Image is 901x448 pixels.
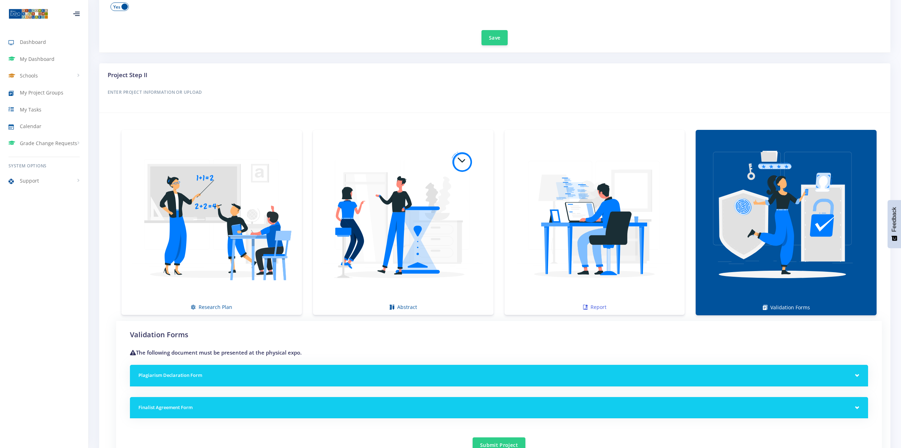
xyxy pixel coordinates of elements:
button: Save [481,30,508,45]
h4: The following document must be presented at the physical expo. [130,349,868,357]
a: Research Plan [121,130,302,315]
span: Dashboard [20,38,46,46]
h6: Enter Project Information or Upload [108,88,882,97]
span: Grade Change Requests [20,139,77,147]
span: My Project Groups [20,89,63,96]
h2: Validation Forms [130,329,868,340]
span: Support [20,177,39,184]
img: Validation Forms [701,134,871,304]
span: My Tasks [20,106,41,113]
h3: Project Step II [108,70,882,80]
span: My Dashboard [20,55,55,63]
button: Feedback - Show survey [888,200,901,248]
img: ... [8,8,48,19]
h5: Finalist Agreement Form [138,404,860,411]
a: Report [504,130,685,315]
span: Calendar [20,122,41,130]
span: Schools [20,72,38,79]
a: Validation Forms [696,130,877,315]
img: Report [510,134,679,303]
h6: System Options [8,163,80,169]
img: Research Plan [127,134,296,303]
img: Abstract [319,134,488,303]
h5: Plagiarism Declaration Form [138,372,860,379]
a: Abstract [313,130,494,315]
span: Feedback [891,207,897,232]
